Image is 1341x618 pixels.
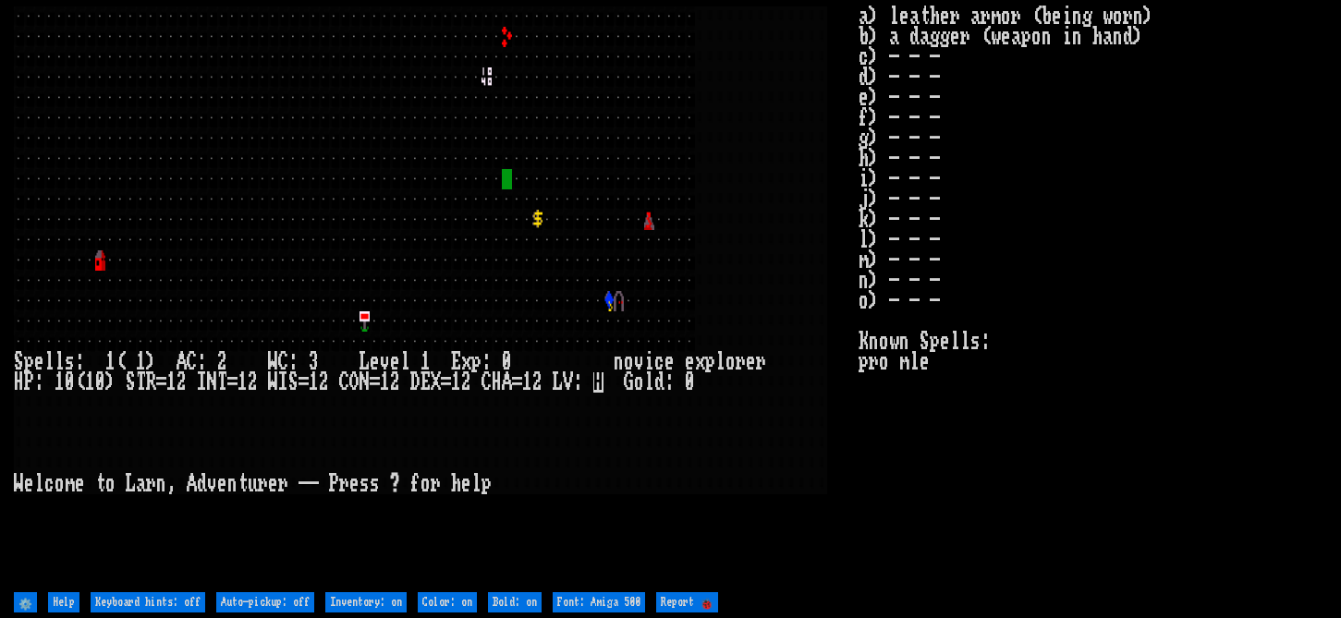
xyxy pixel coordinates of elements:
div: 2 [319,372,329,393]
div: = [512,372,522,393]
div: 1 [85,372,95,393]
div: s [65,352,75,372]
div: = [370,372,380,393]
div: r [146,474,156,494]
div: l [34,474,44,494]
div: 3 [309,352,319,372]
input: Help [48,592,79,612]
div: e [268,474,278,494]
div: C [339,372,349,393]
stats: a) leather armor (being worn) b) a dagger (weapon in hand) c) - - - d) - - - e) - - - f) - - - g)... [859,6,1328,588]
div: t [95,474,105,494]
div: c [44,474,55,494]
div: e [217,474,227,494]
div: N [360,372,370,393]
div: 1 [136,352,146,372]
div: r [736,352,746,372]
div: - [299,474,309,494]
div: T [217,372,227,393]
div: o [105,474,116,494]
div: 2 [532,372,542,393]
div: ) [146,352,156,372]
div: l [715,352,725,372]
div: u [248,474,258,494]
div: p [24,352,34,372]
div: 2 [461,372,471,393]
div: o [55,474,65,494]
div: W [14,474,24,494]
div: l [644,372,654,393]
div: n [227,474,238,494]
div: ? [390,474,400,494]
div: d [197,474,207,494]
div: l [471,474,482,494]
div: e [390,352,400,372]
div: 0 [502,352,512,372]
div: ( [75,372,85,393]
div: c [654,352,664,372]
div: C [187,352,197,372]
div: = [299,372,309,393]
input: Inventory: on [325,592,407,612]
div: d [654,372,664,393]
div: r [339,474,349,494]
div: , [166,474,177,494]
div: e [75,474,85,494]
div: A [177,352,187,372]
div: = [441,372,451,393]
div: 1 [55,372,65,393]
input: Bold: on [488,592,542,612]
div: = [227,372,238,393]
div: A [187,474,197,494]
div: e [685,352,695,372]
div: l [400,352,410,372]
div: H [492,372,502,393]
div: A [502,372,512,393]
div: - [309,474,319,494]
div: X [431,372,441,393]
div: S [126,372,136,393]
div: 1 [105,352,116,372]
mark: H [593,372,603,393]
div: W [268,352,278,372]
div: V [563,372,573,393]
div: o [421,474,431,494]
div: S [14,352,24,372]
div: n [156,474,166,494]
div: L [126,474,136,494]
div: 1 [309,372,319,393]
div: : [197,352,207,372]
div: e [349,474,360,494]
div: 1 [421,352,431,372]
div: C [278,352,288,372]
input: Report 🐞 [656,592,718,612]
div: e [34,352,44,372]
div: s [370,474,380,494]
div: : [75,352,85,372]
div: ( [116,352,126,372]
div: E [451,352,461,372]
div: : [288,352,299,372]
div: 0 [65,372,75,393]
div: 2 [390,372,400,393]
div: W [268,372,278,393]
div: x [695,352,705,372]
div: H [14,372,24,393]
div: 1 [238,372,248,393]
div: h [451,474,461,494]
div: t [238,474,248,494]
div: o [725,352,736,372]
div: G [624,372,634,393]
div: O [349,372,360,393]
input: Color: on [418,592,477,612]
div: T [136,372,146,393]
input: Auto-pickup: off [216,592,314,612]
div: m [65,474,75,494]
div: s [360,474,370,494]
div: p [705,352,715,372]
div: : [573,372,583,393]
div: 2 [177,372,187,393]
div: R [146,372,156,393]
div: : [34,372,44,393]
div: L [553,372,563,393]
